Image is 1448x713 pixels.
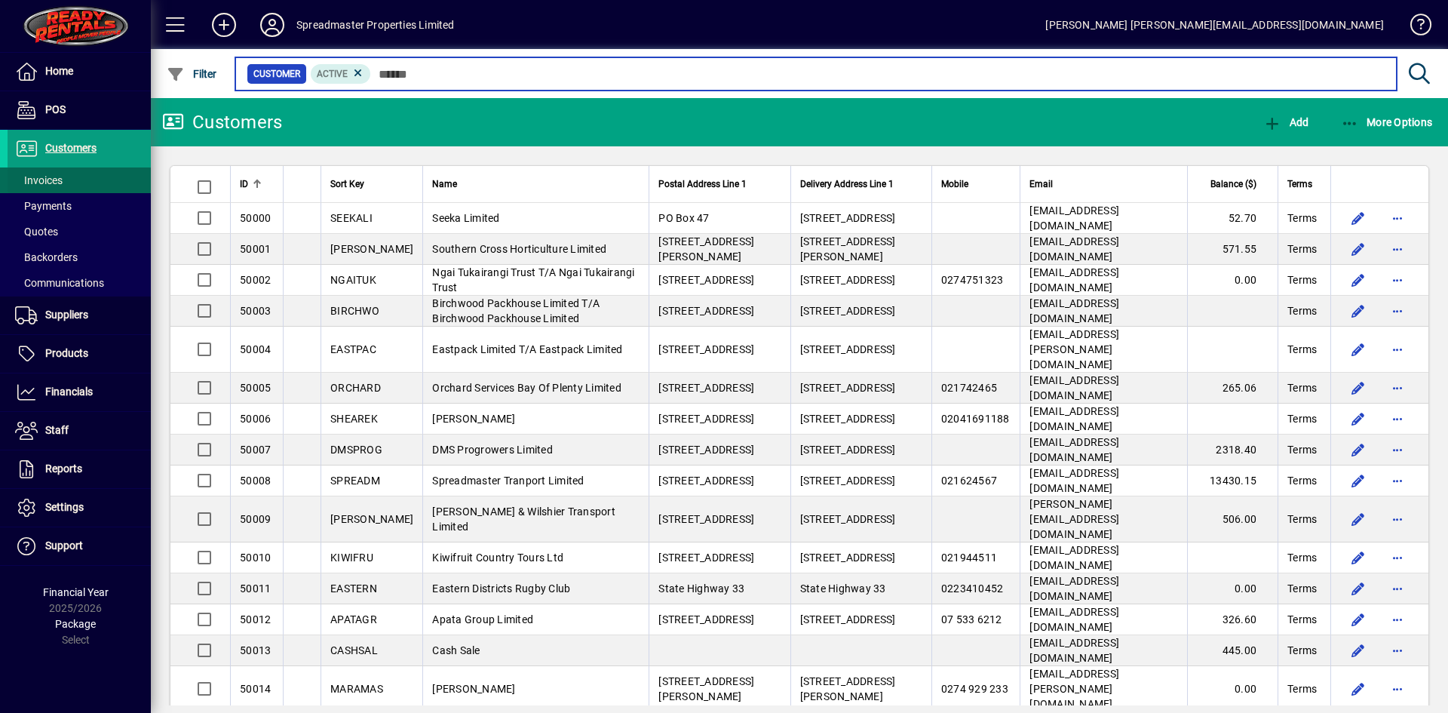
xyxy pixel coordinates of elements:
[330,413,378,425] span: SHEAREK
[1287,211,1317,226] span: Terms
[941,274,1004,286] span: 0274751323
[8,297,151,334] a: Suppliers
[1385,268,1410,292] button: More options
[15,200,72,212] span: Payments
[658,444,754,456] span: [STREET_ADDRESS]
[658,675,754,702] span: [STREET_ADDRESS][PERSON_NAME]
[432,382,621,394] span: Orchard Services Bay Of Plenty Limited
[45,309,88,321] span: Suppliers
[941,582,1004,595] span: 0223410452
[8,527,151,565] a: Support
[941,176,1011,192] div: Mobile
[240,613,271,625] span: 50012
[800,382,896,394] span: [STREET_ADDRESS]
[432,343,622,355] span: Eastpack Limited T/A Eastpack Limited
[45,539,83,552] span: Support
[1029,405,1119,432] span: [EMAIL_ADDRESS][DOMAIN_NAME]
[330,343,376,355] span: EASTPAC
[1029,498,1119,540] span: [PERSON_NAME][EMAIL_ADDRESS][DOMAIN_NAME]
[658,274,754,286] span: [STREET_ADDRESS]
[800,305,896,317] span: [STREET_ADDRESS]
[1385,546,1410,570] button: More options
[162,110,282,134] div: Customers
[330,644,378,656] span: CASHSAL
[1197,176,1270,192] div: Balance ($)
[240,176,248,192] span: ID
[45,65,73,77] span: Home
[1346,438,1370,462] button: Edit
[1385,638,1410,662] button: More options
[658,413,754,425] span: [STREET_ADDRESS]
[240,582,271,595] span: 50011
[1346,677,1370,701] button: Edit
[1346,376,1370,400] button: Edit
[1385,407,1410,431] button: More options
[240,305,271,317] span: 50003
[1385,376,1410,400] button: More options
[658,235,754,263] span: [STREET_ADDRESS][PERSON_NAME]
[55,618,96,630] span: Package
[800,513,896,525] span: [STREET_ADDRESS]
[658,176,747,192] span: Postal Address Line 1
[1210,176,1256,192] span: Balance ($)
[800,552,896,564] span: [STREET_ADDRESS]
[1346,407,1370,431] button: Edit
[1029,266,1119,293] span: [EMAIL_ADDRESS][DOMAIN_NAME]
[8,335,151,373] a: Products
[658,475,754,487] span: [STREET_ADDRESS]
[1029,606,1119,633] span: [EMAIL_ADDRESS][DOMAIN_NAME]
[1287,272,1317,287] span: Terms
[1385,507,1410,531] button: More options
[1385,469,1410,493] button: More options
[1029,668,1119,710] span: [EMAIL_ADDRESS][PERSON_NAME][DOMAIN_NAME]
[1287,241,1317,257] span: Terms
[1263,116,1308,128] span: Add
[8,373,151,411] a: Financials
[1259,109,1312,136] button: Add
[240,444,271,456] span: 50007
[8,91,151,129] a: POS
[1187,666,1278,712] td: 0.00
[432,266,634,293] span: Ngai Tukairangi Trust T/A Ngai Tukairangi Trust
[800,475,896,487] span: [STREET_ADDRESS]
[658,212,709,224] span: PO Box 47
[1187,435,1278,466] td: 2318.40
[1385,237,1410,261] button: More options
[1187,234,1278,265] td: 571.55
[240,552,271,564] span: 50010
[941,683,1008,695] span: 0274 929 233
[658,582,744,595] span: State Highway 33
[1346,268,1370,292] button: Edit
[1346,299,1370,323] button: Edit
[1385,206,1410,230] button: More options
[1385,576,1410,601] button: More options
[200,11,248,38] button: Add
[15,277,104,289] span: Communications
[941,613,1002,625] span: 07 533 6212
[45,501,84,513] span: Settings
[1029,436,1119,463] span: [EMAIL_ADDRESS][DOMAIN_NAME]
[800,212,896,224] span: [STREET_ADDRESS]
[43,586,109,598] span: Financial Year
[8,53,151,91] a: Home
[432,176,457,192] span: Name
[163,60,221,88] button: Filter
[330,382,381,394] span: ORCHARD
[941,552,997,564] span: 021944511
[240,413,271,425] span: 50006
[15,251,78,263] span: Backorders
[432,243,606,255] span: Southern Cross Horticulture Limited
[1346,206,1370,230] button: Edit
[432,444,553,456] span: DMS Progrowers Limited
[45,142,97,154] span: Customers
[1029,544,1119,571] span: [EMAIL_ADDRESS][DOMAIN_NAME]
[1346,337,1370,361] button: Edit
[45,103,66,115] span: POS
[800,444,896,456] span: [STREET_ADDRESS]
[1287,550,1317,565] span: Terms
[330,552,373,564] span: KIWIFRU
[658,552,754,564] span: [STREET_ADDRESS]
[1287,612,1317,627] span: Terms
[253,66,300,81] span: Customer
[941,176,968,192] span: Mobile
